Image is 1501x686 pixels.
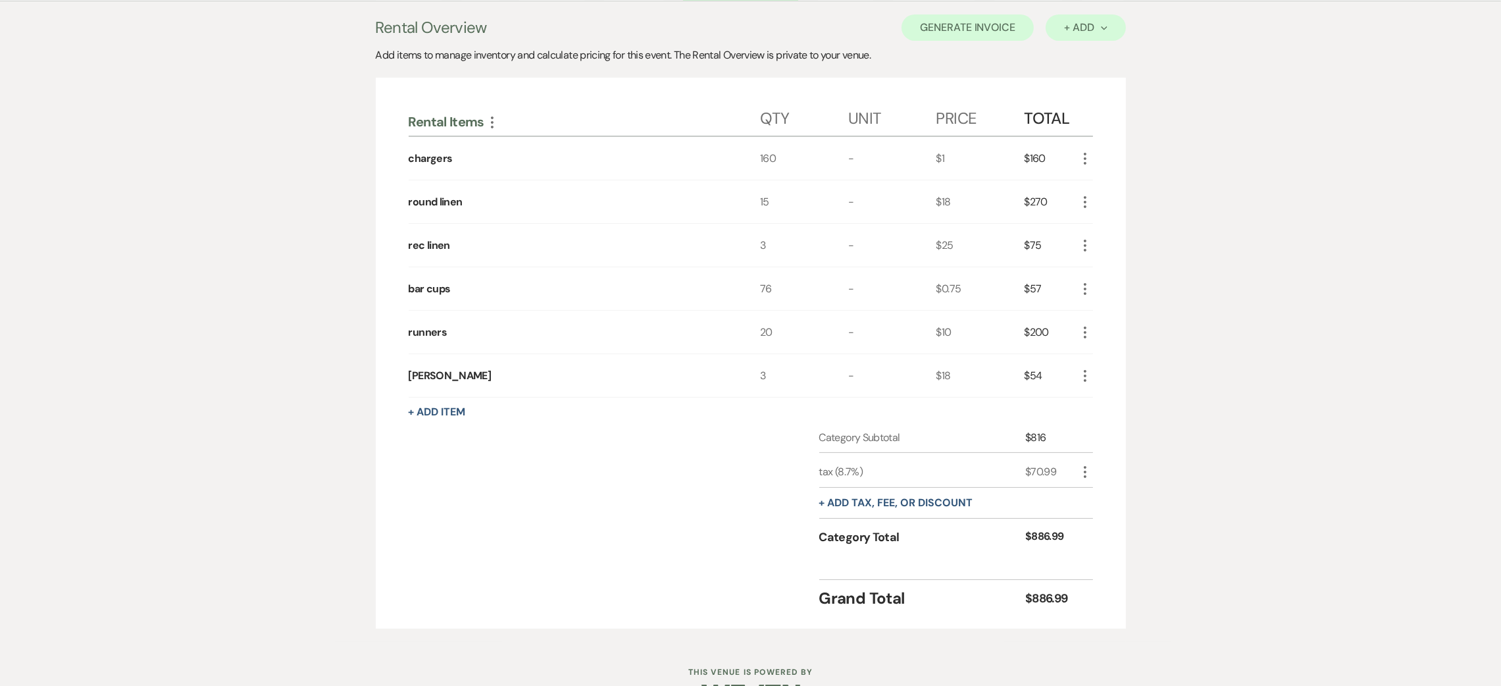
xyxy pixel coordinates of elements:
div: chargers [409,151,453,167]
div: $270 [1024,180,1077,223]
div: - [848,311,936,354]
div: 3 [760,354,848,397]
div: $886.99 [1025,529,1077,546]
div: Unit [848,96,936,136]
button: + Add tax, fee, or discount [819,498,973,508]
div: tax (8.7%) [819,464,1026,480]
div: 15 [760,180,848,223]
div: - [848,354,936,397]
button: + Add [1046,14,1125,41]
div: 3 [760,224,848,267]
div: $70.99 [1025,464,1077,480]
div: Qty [760,96,848,136]
div: Add items to manage inventory and calculate pricing for this event. The Rental Overview is privat... [376,47,1126,63]
div: 160 [760,137,848,180]
div: Price [936,96,1025,136]
div: 20 [760,311,848,354]
div: $10 [936,311,1025,354]
button: Generate Invoice [902,14,1034,41]
div: Category Subtotal [819,430,1026,446]
div: [PERSON_NAME] [409,368,492,384]
div: Total [1024,96,1077,136]
div: $1 [936,137,1025,180]
div: $0.75 [936,267,1025,310]
div: bar cups [409,281,451,297]
div: round linen [409,194,463,210]
div: $816 [1025,430,1077,446]
div: $75 [1024,224,1077,267]
div: - [848,180,936,223]
button: + Add Item [409,407,466,417]
div: - [848,267,936,310]
div: $160 [1024,137,1077,180]
div: $25 [936,224,1025,267]
div: $200 [1024,311,1077,354]
div: $57 [1024,267,1077,310]
div: + Add [1064,22,1107,33]
div: $18 [936,180,1025,223]
h3: Rental Overview [376,16,487,40]
div: - [848,224,936,267]
div: - [848,137,936,180]
div: $886.99 [1025,590,1077,608]
div: Category Total [819,529,1026,546]
div: $54 [1024,354,1077,397]
div: rec linen [409,238,450,253]
div: Rental Items [409,113,761,130]
div: $18 [936,354,1025,397]
div: runners [409,325,447,340]
div: Grand Total [819,587,1026,610]
div: 76 [760,267,848,310]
